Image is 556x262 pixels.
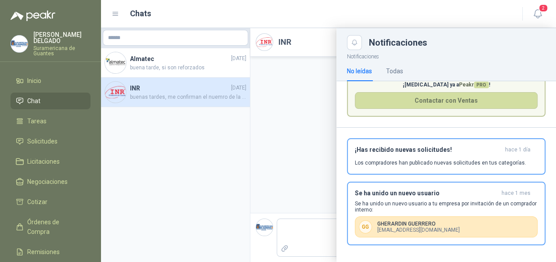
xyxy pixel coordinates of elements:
[11,113,90,129] a: Tareas
[336,50,556,61] p: Notificaciones
[130,7,151,20] h1: Chats
[355,201,538,213] p: Se ha unido un nuevo usuario a tu empresa por invitación de un comprador interno:
[355,92,538,109] button: Contactar con Ventas
[355,81,538,89] p: ¡[MEDICAL_DATA] ya a !
[377,227,460,233] p: [EMAIL_ADDRESS][DOMAIN_NAME]
[538,4,548,12] span: 2
[27,136,58,146] span: Solicitudes
[27,217,82,237] span: Órdenes de Compra
[33,46,90,56] p: Suramericana de Guantes
[11,72,90,89] a: Inicio
[11,173,90,190] a: Negociaciones
[27,96,40,106] span: Chat
[27,76,41,86] span: Inicio
[27,116,47,126] span: Tareas
[11,36,28,52] img: Company Logo
[11,133,90,150] a: Solicitudes
[359,220,372,233] span: G G
[355,159,526,167] p: Los compradores han publicado nuevas solicitudes en tus categorías.
[11,11,55,21] img: Logo peakr
[347,138,545,175] button: ¡Has recibido nuevas solicitudes!hace 1 día Los compradores han publicado nuevas solicitudes en t...
[347,66,372,76] div: No leídas
[474,82,489,88] span: PRO
[355,146,502,154] h3: ¡Has recibido nuevas solicitudes!
[27,247,60,257] span: Remisiones
[27,177,68,187] span: Negociaciones
[11,93,90,109] a: Chat
[11,244,90,260] a: Remisiones
[27,157,60,166] span: Licitaciones
[459,82,489,88] span: Peakr
[11,153,90,170] a: Licitaciones
[530,6,545,22] button: 2
[369,38,545,47] div: Notificaciones
[27,197,47,207] span: Cotizar
[377,221,460,227] p: GHERARDIN GUERRERO
[505,146,531,154] span: hace 1 día
[355,190,498,197] h3: Se ha unido un nuevo usuario
[11,214,90,240] a: Órdenes de Compra
[502,190,531,197] span: hace 1 mes
[347,182,545,245] button: Se ha unido un nuevo usuariohace 1 mes Se ha unido un nuevo usuario a tu empresa por invitación d...
[386,66,403,76] div: Todas
[347,35,362,50] button: Close
[11,194,90,210] a: Cotizar
[33,32,90,44] p: [PERSON_NAME] DELGADO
